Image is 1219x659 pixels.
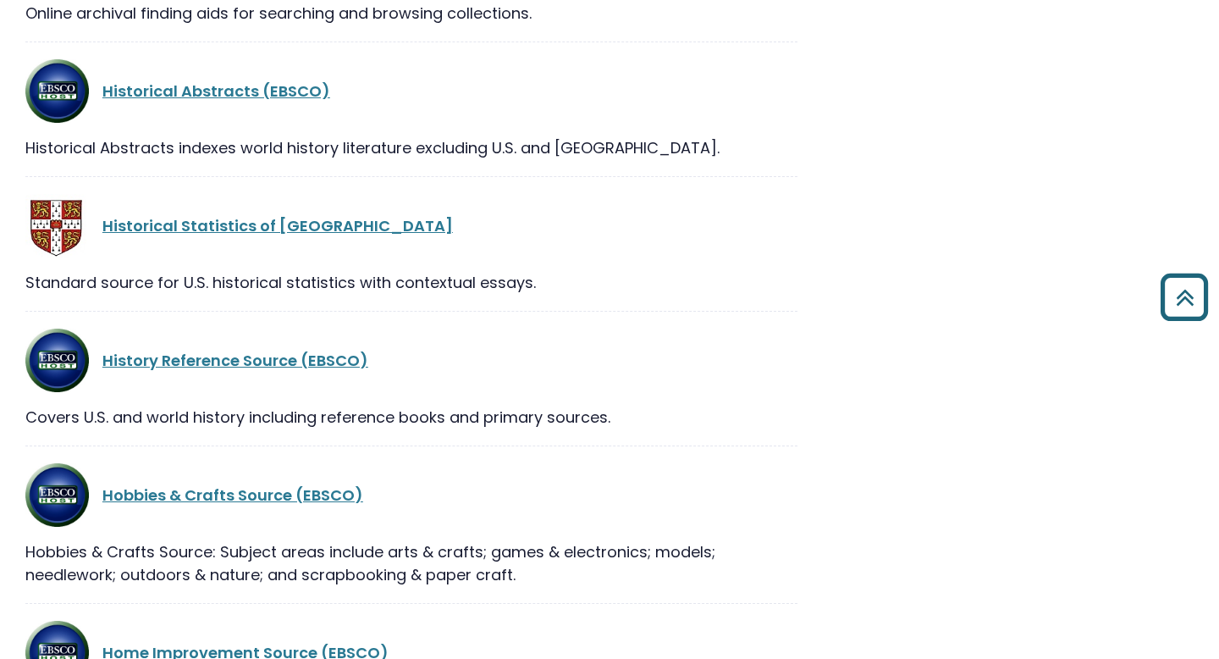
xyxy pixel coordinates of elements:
[25,271,797,294] div: Standard source for U.S. historical statistics with contextual essays.
[25,540,797,586] div: Hobbies & Crafts Source: Subject areas include arts & crafts; games & electronics; models; needle...
[102,80,330,102] a: Historical Abstracts (EBSCO)
[25,406,797,429] div: Covers U.S. and world history including reference books and primary sources.
[1154,281,1215,313] a: Back to Top
[25,136,797,159] div: Historical Abstracts indexes world history literature excluding U.S. and [GEOGRAPHIC_DATA].
[102,485,363,506] a: Hobbies & Crafts Source (EBSCO)
[102,215,453,236] a: Historical Statistics of [GEOGRAPHIC_DATA]
[102,350,368,371] a: History Reference Source (EBSCO)
[25,2,797,25] div: Online archival finding aids for searching and browsing collections.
